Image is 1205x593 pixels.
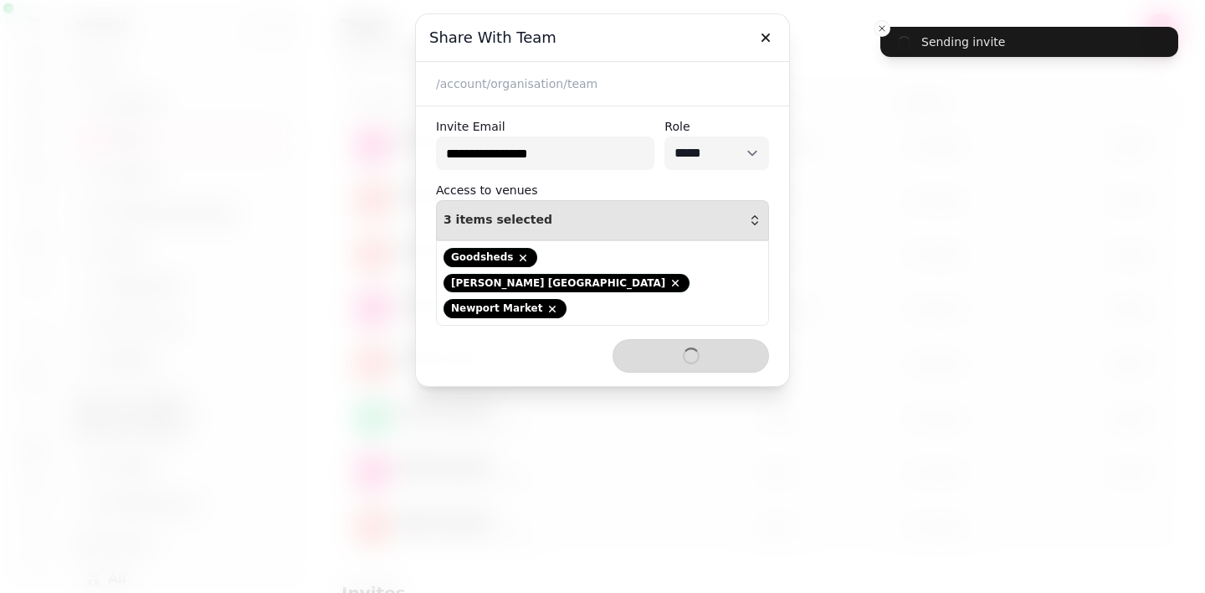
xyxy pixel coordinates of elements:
label: Invite Email [436,116,654,137]
label: Access to venues [436,180,537,200]
p: /account/organisation/team [436,75,769,92]
button: 3 items selected [436,200,769,240]
div: Newport Market [444,299,567,318]
label: Role [664,116,769,137]
div: [PERSON_NAME] [GEOGRAPHIC_DATA] [444,274,690,293]
h3: Share With Team [429,28,776,48]
span: 3 items selected [444,214,552,227]
div: Goodsheds [444,248,537,267]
